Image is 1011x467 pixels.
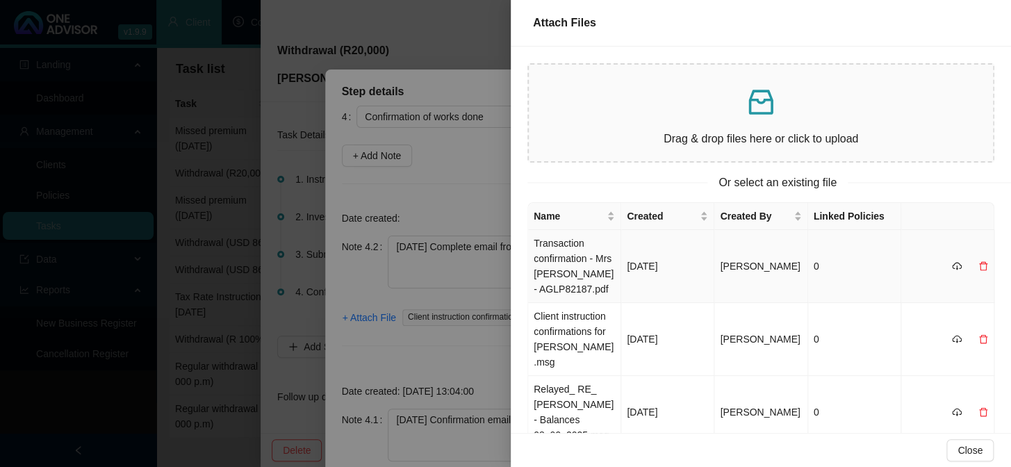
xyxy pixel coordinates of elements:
[952,261,962,271] span: cloud-download
[529,65,993,161] span: inboxDrag & drop files here or click to upload
[621,203,714,230] th: Created
[720,334,800,345] span: [PERSON_NAME]
[808,230,901,303] td: 0
[528,230,621,303] td: Transaction confirmation - Mrs [PERSON_NAME] - AGLP82187.pdf
[714,203,807,230] th: Created By
[720,208,790,224] span: Created By
[621,230,714,303] td: [DATE]
[957,443,983,458] span: Close
[528,303,621,376] td: Client instruction confirmations for [PERSON_NAME].msg
[528,376,621,449] td: Relayed_ RE_ [PERSON_NAME] - Balances 08_09_2025.msg
[707,174,848,191] span: Or select an existing file
[720,407,800,418] span: [PERSON_NAME]
[720,261,800,272] span: [PERSON_NAME]
[808,303,901,376] td: 0
[952,334,962,344] span: cloud-download
[808,376,901,449] td: 0
[978,334,988,344] span: delete
[534,208,604,224] span: Name
[533,17,596,28] span: Attach Files
[627,208,697,224] span: Created
[808,203,901,230] th: Linked Policies
[540,130,982,147] p: Drag & drop files here or click to upload
[952,407,962,417] span: cloud-download
[978,407,988,417] span: delete
[978,261,988,271] span: delete
[621,303,714,376] td: [DATE]
[744,85,778,119] span: inbox
[946,439,994,461] button: Close
[528,203,621,230] th: Name
[621,376,714,449] td: [DATE]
